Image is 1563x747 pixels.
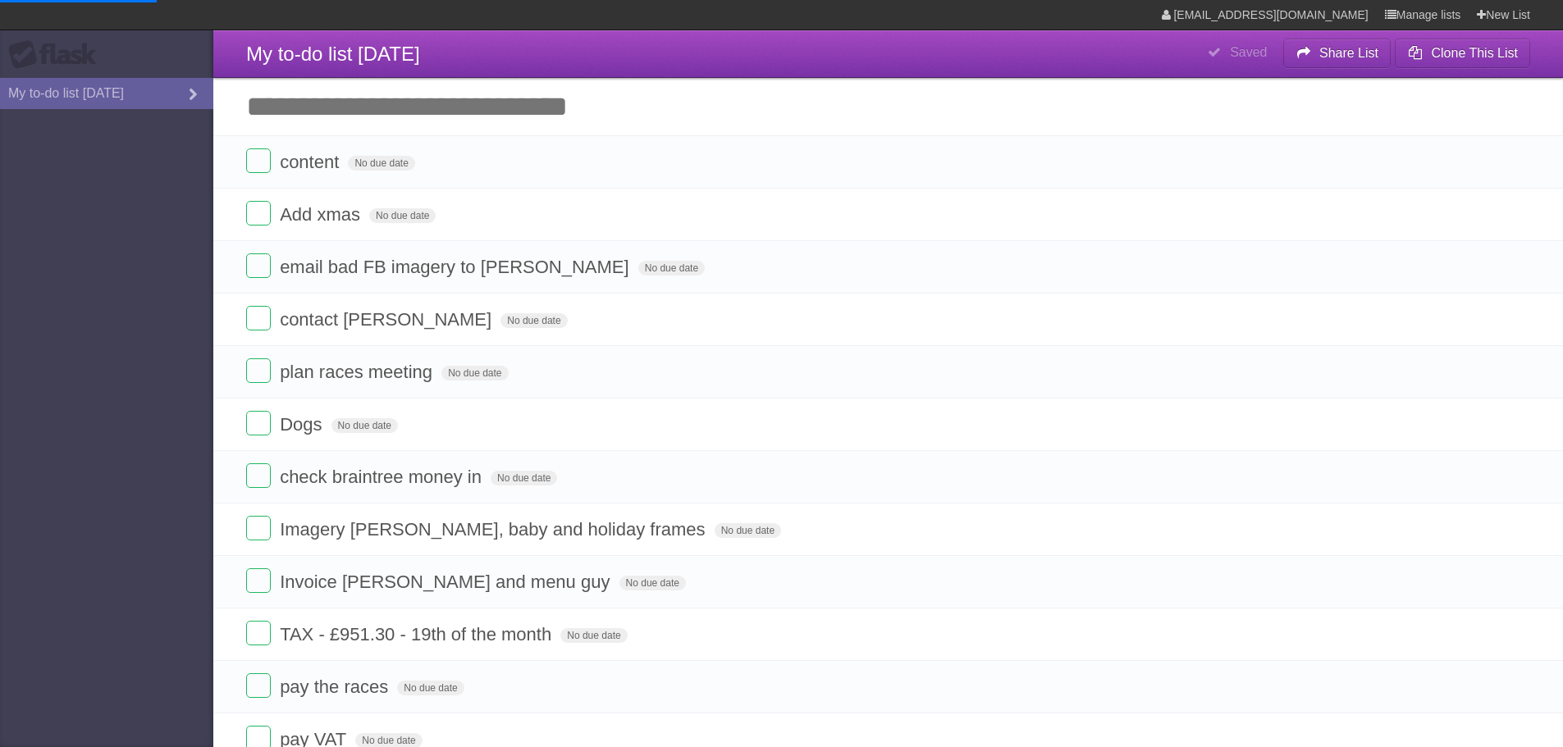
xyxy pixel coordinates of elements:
[619,576,686,590] span: No due date
[246,201,271,225] label: Done
[246,43,420,65] span: My to-do list [DATE]
[715,523,781,538] span: No due date
[1319,46,1378,60] b: Share List
[1230,45,1267,59] b: Saved
[348,156,414,171] span: No due date
[246,306,271,330] label: Done
[246,516,271,540] label: Done
[280,204,364,225] span: Add xmas
[331,418,398,433] span: No due date
[8,40,107,70] div: Flask
[1431,46,1518,60] b: Clone This List
[1395,39,1530,68] button: Clone This List
[280,414,326,435] span: Dogs
[246,463,271,488] label: Done
[280,152,343,172] span: content
[491,471,557,485] span: No due date
[246,253,271,278] label: Done
[280,467,486,487] span: check braintree money in
[560,628,627,643] span: No due date
[246,411,271,435] label: Done
[280,676,392,697] span: pay the races
[638,261,705,276] span: No due date
[280,624,555,645] span: TAX - £951.30 - 19th of the month
[246,358,271,383] label: Done
[369,208,436,223] span: No due date
[246,148,271,173] label: Done
[441,366,508,380] span: No due date
[246,568,271,593] label: Done
[246,621,271,645] label: Done
[280,362,436,382] span: plan races meeting
[397,681,464,695] span: No due date
[280,519,709,540] span: Imagery [PERSON_NAME], baby and holiday frames
[280,572,614,592] span: Invoice [PERSON_NAME] and menu guy
[1283,39,1392,68] button: Share List
[246,673,271,698] label: Done
[280,309,496,330] span: contact [PERSON_NAME]
[280,257,633,277] span: email bad FB imagery to [PERSON_NAME]
[500,313,567,328] span: No due date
